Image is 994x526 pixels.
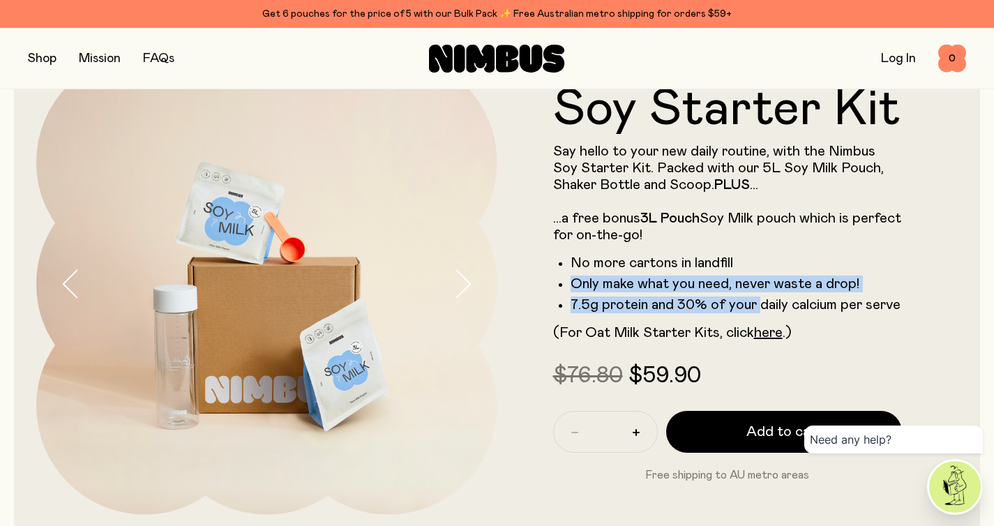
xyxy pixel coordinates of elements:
a: Log In [881,52,916,65]
li: Only make what you need, never waste a drop! [571,276,903,292]
a: here [754,326,783,340]
p: Say hello to your new daily routine, with the Nimbus Soy Starter Kit. Packed with our 5L Soy Milk... [553,143,903,243]
strong: PLUS [714,178,750,192]
li: No more cartons in landfill [571,255,903,271]
img: agent [929,461,981,513]
a: FAQs [143,52,174,65]
span: $59.90 [628,365,701,387]
span: Add to cart [746,422,822,442]
li: 7.5g protein and 30% of your daily calcium per serve [571,296,903,313]
span: (For Oat Milk Starter Kits, click [553,326,754,340]
div: Need any help? [804,426,983,453]
button: Add to cart [666,411,903,453]
span: .) [783,326,792,340]
span: $76.80 [553,365,623,387]
p: Free shipping to AU metro areas [553,467,903,483]
strong: 3L [640,211,657,225]
button: 0 [938,45,966,73]
h1: Soy Starter Kit [553,84,903,135]
div: Get 6 pouches for the price of 5 with our Bulk Pack ✨ Free Australian metro shipping for orders $59+ [28,6,966,22]
strong: Pouch [661,211,700,225]
a: Mission [79,52,121,65]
